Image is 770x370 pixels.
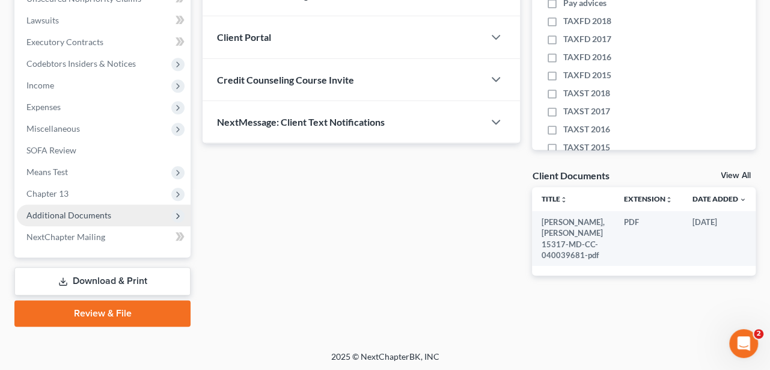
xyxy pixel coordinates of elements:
[729,329,758,358] iframe: Intercom live chat
[739,196,746,203] i: expand_more
[614,211,682,267] td: PDF
[563,123,610,135] span: TAXST 2016
[563,141,610,153] span: TAXST 2015
[217,74,354,85] span: Credit Counseling Course Invite
[17,140,191,161] a: SOFA Review
[563,51,611,63] span: TAXFD 2016
[682,211,756,267] td: [DATE]
[624,194,673,203] a: Extensionunfold_more
[26,37,103,47] span: Executory Contracts
[26,188,69,199] span: Chapter 13
[721,171,751,180] a: View All
[563,87,610,99] span: TAXST 2018
[532,169,609,182] div: Client Documents
[560,196,567,203] i: unfold_more
[17,10,191,31] a: Lawsuits
[26,167,68,177] span: Means Test
[563,15,611,27] span: TAXFD 2018
[665,196,673,203] i: unfold_more
[26,145,76,155] span: SOFA Review
[26,232,105,242] span: NextChapter Mailing
[754,329,763,339] span: 2
[563,69,611,81] span: TAXFD 2015
[532,211,614,267] td: [PERSON_NAME], [PERSON_NAME] 15317-MD-CC-040039681-pdf
[26,210,111,220] span: Additional Documents
[563,33,611,45] span: TAXFD 2017
[14,300,191,327] a: Review & File
[26,80,54,90] span: Income
[14,267,191,295] a: Download & Print
[17,31,191,53] a: Executory Contracts
[692,194,746,203] a: Date Added expand_more
[217,116,385,128] span: NextMessage: Client Text Notifications
[17,226,191,248] a: NextChapter Mailing
[26,123,80,134] span: Miscellaneous
[26,102,61,112] span: Expenses
[563,105,610,117] span: TAXST 2017
[26,15,59,25] span: Lawsuits
[26,58,136,69] span: Codebtors Insiders & Notices
[542,194,567,203] a: Titleunfold_more
[217,31,271,43] span: Client Portal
